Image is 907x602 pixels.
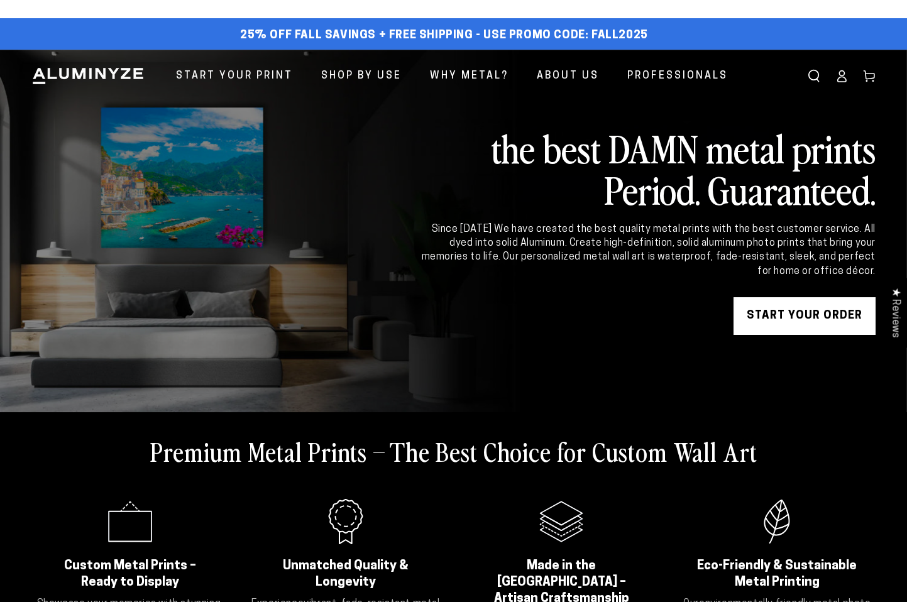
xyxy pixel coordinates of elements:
[800,62,828,90] summary: Search our site
[421,60,518,93] a: Why Metal?
[167,60,302,93] a: Start Your Print
[150,435,757,468] h2: Premium Metal Prints – The Best Choice for Custom Wall Art
[627,67,728,85] span: Professionals
[31,67,145,85] img: Aluminyze
[321,67,402,85] span: Shop By Use
[263,558,428,591] h2: Unmatched Quality & Longevity
[419,222,876,279] div: Since [DATE] We have created the best quality metal prints with the best customer service. All dy...
[734,297,876,335] a: START YOUR Order
[695,558,860,591] h2: Eco-Friendly & Sustainable Metal Printing
[419,127,876,210] h2: the best DAMN metal prints Period. Guaranteed.
[47,558,212,591] h2: Custom Metal Prints – Ready to Display
[430,67,508,85] span: Why Metal?
[537,67,599,85] span: About Us
[240,29,648,43] span: 25% off FALL Savings + Free Shipping - Use Promo Code: FALL2025
[527,60,608,93] a: About Us
[176,67,293,85] span: Start Your Print
[618,60,737,93] a: Professionals
[312,60,411,93] a: Shop By Use
[883,278,907,348] div: Click to open Judge.me floating reviews tab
